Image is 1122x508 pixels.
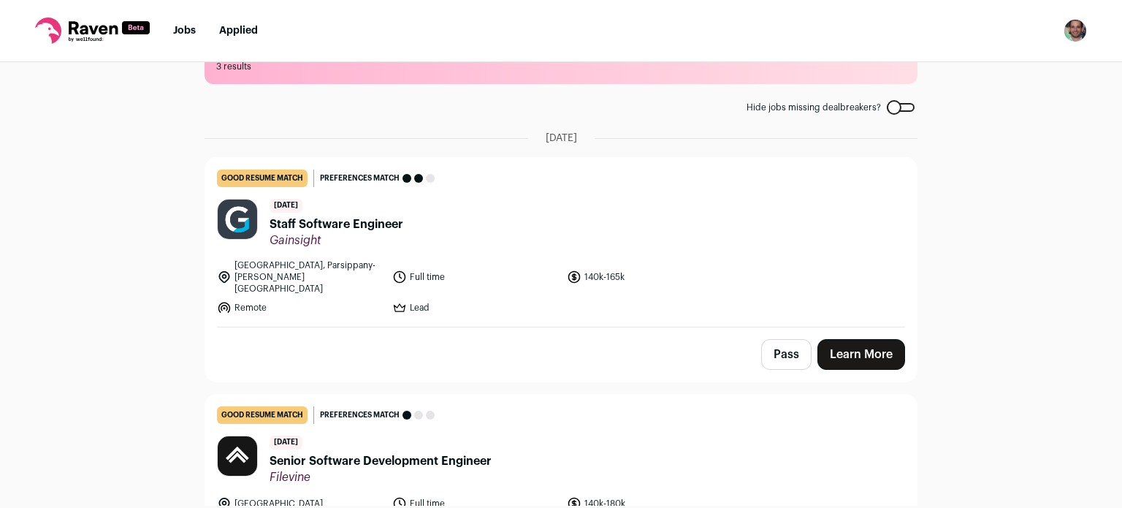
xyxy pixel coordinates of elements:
[217,300,383,315] li: Remote
[270,199,302,213] span: [DATE]
[270,452,492,470] span: Senior Software Development Engineer
[1064,19,1087,42] img: 7608815-medium_jpg
[219,26,258,36] a: Applied
[747,102,881,113] span: Hide jobs missing dealbreakers?
[270,470,492,485] span: Filevine
[392,259,559,295] li: Full time
[217,170,308,187] div: good resume match
[218,436,257,476] img: 703f6bb8dfe16b2839996f4fd033a102bdeced685039d381f2cb45423e4d2dc8.jpg
[817,339,905,370] a: Learn More
[546,131,577,145] span: [DATE]
[270,233,403,248] span: Gainsight
[270,436,302,450] span: [DATE]
[217,259,383,295] li: [GEOGRAPHIC_DATA], Parsippany-[PERSON_NAME][GEOGRAPHIC_DATA]
[761,339,812,370] button: Pass
[567,259,733,295] li: 140k-165k
[218,200,257,239] img: 57e4c4849f3883becfa6e5652619af5686629cca412ade363c3124e99b9f9ea2.jpg
[216,61,906,72] span: 3 results
[320,408,400,422] span: Preferences match
[173,26,196,36] a: Jobs
[1064,19,1087,42] button: Open dropdown
[270,216,403,233] span: Staff Software Engineer
[320,171,400,186] span: Preferences match
[205,158,917,327] a: good resume match Preferences match [DATE] Staff Software Engineer Gainsight [GEOGRAPHIC_DATA], P...
[392,300,559,315] li: Lead
[217,406,308,424] div: good resume match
